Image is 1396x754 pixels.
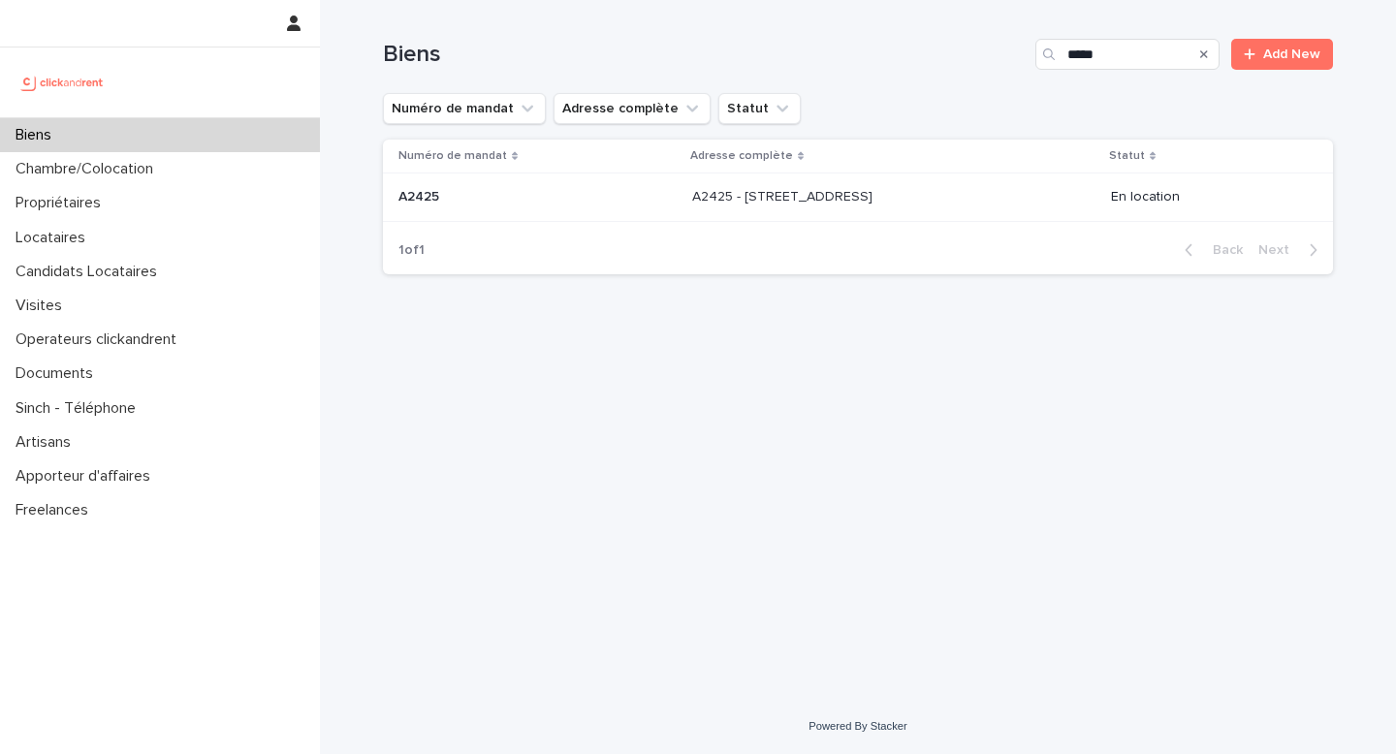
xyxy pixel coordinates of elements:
p: A2425 - [STREET_ADDRESS] [692,185,876,205]
p: Documents [8,364,109,383]
p: Sinch - Téléphone [8,399,151,418]
p: Propriétaires [8,194,116,212]
span: Next [1258,243,1301,257]
p: Freelances [8,501,104,519]
p: Apporteur d'affaires [8,467,166,486]
span: Back [1201,243,1243,257]
p: Candidats Locataires [8,263,173,281]
p: Operateurs clickandrent [8,330,192,349]
button: Numéro de mandat [383,93,546,124]
h1: Biens [383,41,1028,69]
input: Search [1035,39,1220,70]
button: Statut [718,93,801,124]
p: Biens [8,126,67,144]
p: Numéro de mandat [398,145,507,167]
button: Next [1251,241,1333,259]
p: En location [1111,189,1302,205]
p: A2425 [398,185,443,205]
button: Adresse complète [554,93,711,124]
span: Add New [1263,47,1320,61]
p: Visites [8,297,78,315]
tr: A2425A2425 A2425 - [STREET_ADDRESS]A2425 - [STREET_ADDRESS] En location [383,173,1333,222]
p: Locataires [8,229,101,247]
a: Add New [1231,39,1333,70]
p: Adresse complète [690,145,793,167]
a: Powered By Stacker [809,720,906,732]
p: Artisans [8,433,86,452]
p: 1 of 1 [383,227,440,274]
img: UCB0brd3T0yccxBKYDjQ [16,63,110,102]
p: Chambre/Colocation [8,160,169,178]
p: Statut [1109,145,1145,167]
button: Back [1169,241,1251,259]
